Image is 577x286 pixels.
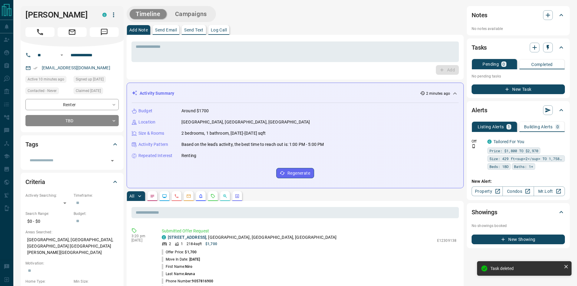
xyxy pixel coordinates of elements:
div: Activity Summary2 minutes ago [132,88,459,99]
p: 1 [181,241,183,247]
div: Showings [472,205,565,219]
a: [STREET_ADDRESS] [168,235,206,240]
span: Beds: 1BD [489,163,509,169]
p: 2 [169,241,171,247]
div: condos.ca [487,140,492,144]
h2: Notes [472,10,487,20]
p: Add Note [129,28,148,32]
p: Activity Pattern [138,141,168,148]
h2: Tags [25,140,38,149]
span: Active 10 minutes ago [28,76,64,82]
p: Send Email [155,28,177,32]
span: Call [25,27,55,37]
p: Completed [531,62,553,67]
span: 9057816900 [192,279,213,283]
span: Baths: 1+ [514,163,533,169]
p: First Name: [162,264,192,269]
p: 3:20 pm [131,234,153,238]
div: Wed Aug 13 2025 [25,76,71,84]
a: Property [472,186,503,196]
span: Message [90,27,119,37]
p: Min Size: [74,279,119,284]
button: Campaigns [169,9,213,19]
div: condos.ca [162,235,166,239]
p: Building Alerts [524,125,553,129]
h1: [PERSON_NAME] [25,10,93,20]
svg: Push Notification Only [472,144,476,148]
div: Notes [472,8,565,22]
p: Actively Searching: [25,193,71,198]
p: Home Type: [25,279,71,284]
p: Size & Rooms [138,130,164,136]
div: TBD [25,115,119,126]
div: Alerts [472,103,565,117]
button: New Task [472,84,565,94]
span: Email [58,27,87,37]
button: Open [108,156,117,165]
h2: Tasks [472,43,487,52]
p: 0 [502,62,505,66]
p: Renting [181,153,196,159]
h2: Showings [472,207,497,217]
span: Size: 429 ft<sup>2</sup> TO 1,758 ft<sup>2</sup> [489,156,563,162]
p: Listing Alerts [478,125,504,129]
p: Pending [482,62,499,66]
span: Contacted - Never [28,88,57,94]
p: [GEOGRAPHIC_DATA], [GEOGRAPHIC_DATA], [GEOGRAPHIC_DATA] [181,119,310,125]
div: Renter [25,99,119,110]
p: New Alert: [472,178,565,185]
p: Location [138,119,155,125]
span: [DATE] [189,257,200,261]
p: Offer Price: [162,249,197,255]
a: Tailored For You [493,139,524,144]
svg: Agent Actions [235,194,240,199]
p: 0 [556,125,559,129]
span: Claimed [DATE] [76,88,101,94]
p: Around $1700 [181,108,209,114]
div: Tasks [472,40,565,55]
div: Mon Jan 13 2025 [74,87,119,96]
p: $0 - $0 [25,216,71,226]
div: Criteria [25,175,119,189]
svg: Calls [174,194,179,199]
p: No notes available [472,26,565,31]
button: Regenerate [276,168,314,178]
p: Motivation: [25,261,119,266]
div: Tags [25,137,119,152]
span: $1,700 [185,250,197,254]
p: Move In Date: [162,257,200,262]
p: Repeated Interest [138,153,172,159]
svg: Lead Browsing Activity [162,194,167,199]
svg: Notes [150,194,155,199]
p: Off [472,139,484,144]
p: No showings booked [472,223,565,228]
a: Mr.Loft [534,186,565,196]
p: 2184 sqft [187,241,202,247]
svg: Emails [186,194,191,199]
p: Timeframe: [74,193,119,198]
p: Budget: [74,211,119,216]
span: Aruna [185,272,195,276]
p: 2 bedrooms, 1 bathroom, [DATE]-[DATE] sqft [181,130,266,136]
a: Condos [502,186,534,196]
svg: Requests [211,194,215,199]
p: Submitted Offer Request [162,228,456,234]
p: [GEOGRAPHIC_DATA], [GEOGRAPHIC_DATA], [GEOGRAPHIC_DATA] [GEOGRAPHIC_DATA][PERSON_NAME][GEOGRAPHIC... [25,235,119,258]
div: Thu Aug 17 2023 [74,76,119,84]
div: condos.ca [102,13,107,17]
div: Task deleted [490,266,561,271]
p: Budget [138,108,152,114]
p: $1,700 [205,241,217,247]
p: , [GEOGRAPHIC_DATA], [GEOGRAPHIC_DATA], [GEOGRAPHIC_DATA] [168,234,337,241]
svg: Opportunities [223,194,227,199]
p: No pending tasks [472,72,565,81]
p: Areas Searched: [25,229,119,235]
p: Last Name: [162,271,195,277]
p: All [129,194,134,198]
p: E12309138 [437,238,456,243]
p: Log Call [211,28,227,32]
a: [EMAIL_ADDRESS][DOMAIN_NAME] [42,65,110,70]
span: Signed up [DATE] [76,76,104,82]
p: Based on the lead's activity, the best time to reach out is: 1:00 PM - 5:00 PM [181,141,324,148]
svg: Email Verified [33,66,38,70]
